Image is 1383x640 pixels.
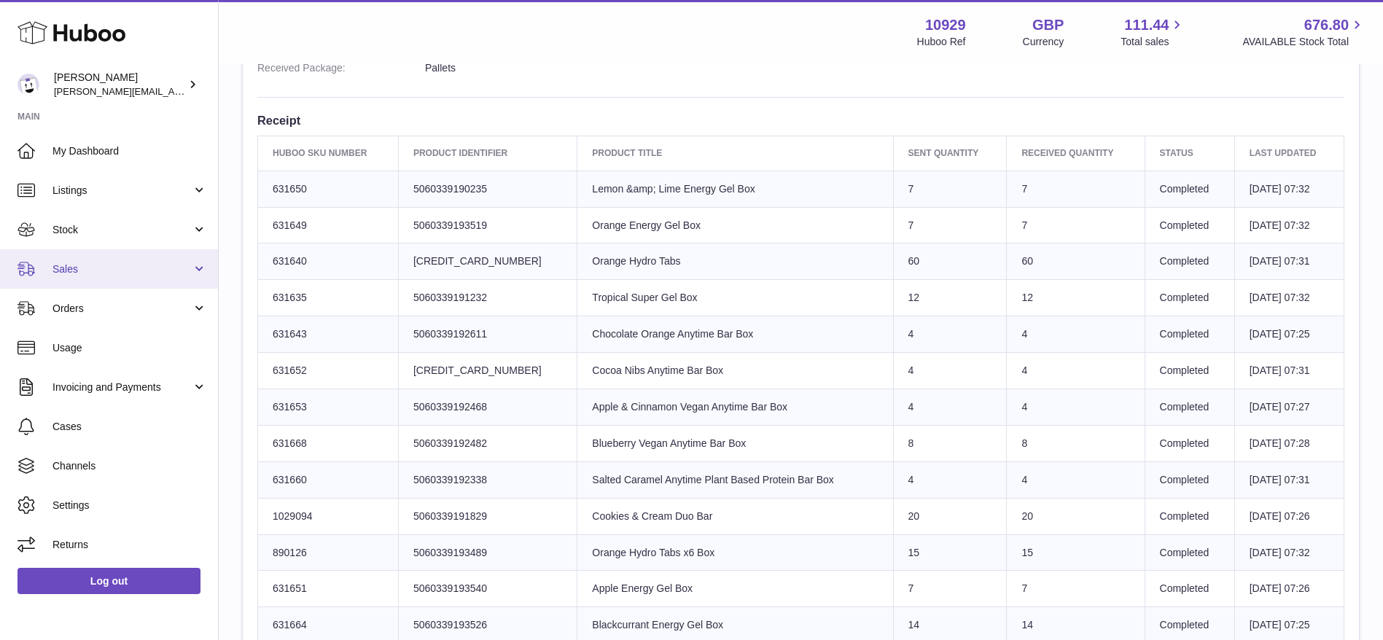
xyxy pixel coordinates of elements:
td: Salted Caramel Anytime Plant Based Protein Bar Box [577,461,893,498]
td: Completed [1145,498,1234,534]
td: 890126 [258,534,399,571]
td: [DATE] 07:32 [1234,171,1344,207]
td: Completed [1145,461,1234,498]
td: 631652 [258,353,399,389]
img: thomas@otesports.co.uk [17,74,39,95]
th: Product Identifier [398,136,577,171]
td: 7 [1007,571,1145,607]
td: Apple Energy Gel Box [577,571,893,607]
td: 5060339191829 [398,498,577,534]
td: 7 [893,571,1007,607]
span: Settings [52,499,207,512]
td: 15 [1007,534,1145,571]
td: Completed [1145,534,1234,571]
strong: GBP [1032,15,1064,35]
td: Completed [1145,243,1234,280]
td: Tropical Super Gel Box [577,280,893,316]
td: Completed [1145,171,1234,207]
td: Orange Energy Gel Box [577,207,893,243]
td: 631635 [258,280,399,316]
td: 8 [893,425,1007,461]
td: Completed [1145,571,1234,607]
td: 1029094 [258,498,399,534]
td: 4 [893,353,1007,389]
td: [CREDIT_CARD_NUMBER] [398,353,577,389]
td: 5060339192482 [398,425,577,461]
td: [DATE] 07:27 [1234,389,1344,425]
td: 4 [893,389,1007,425]
td: 631640 [258,243,399,280]
td: [DATE] 07:26 [1234,498,1344,534]
td: [CREDIT_CARD_NUMBER] [398,243,577,280]
td: Cookies & Cream Duo Bar [577,498,893,534]
td: Completed [1145,316,1234,353]
td: 4 [1007,353,1145,389]
a: 111.44 Total sales [1121,15,1185,49]
span: [PERSON_NAME][EMAIL_ADDRESS][DOMAIN_NAME] [54,85,292,97]
span: Sales [52,262,192,276]
th: Huboo SKU Number [258,136,399,171]
td: Orange Hydro Tabs x6 Box [577,534,893,571]
td: 7 [893,171,1007,207]
span: Channels [52,459,207,473]
span: Stock [52,223,192,237]
td: 631649 [258,207,399,243]
h3: Receipt [257,112,1344,128]
td: 5060339190235 [398,171,577,207]
td: 631668 [258,425,399,461]
td: Completed [1145,389,1234,425]
dt: Received Package: [257,61,425,75]
td: 631660 [258,461,399,498]
div: [PERSON_NAME] [54,71,185,98]
td: Completed [1145,353,1234,389]
td: [DATE] 07:31 [1234,353,1344,389]
td: 12 [1007,280,1145,316]
td: 631653 [258,389,399,425]
td: [DATE] 07:28 [1234,425,1344,461]
td: 12 [893,280,1007,316]
td: 5060339193540 [398,571,577,607]
td: 7 [893,207,1007,243]
td: 5060339192611 [398,316,577,353]
td: 20 [893,498,1007,534]
td: [DATE] 07:25 [1234,316,1344,353]
th: Status [1145,136,1234,171]
span: Invoicing and Payments [52,381,192,394]
th: Received Quantity [1007,136,1145,171]
td: 5060339193489 [398,534,577,571]
span: My Dashboard [52,144,207,158]
td: 631650 [258,171,399,207]
td: 631643 [258,316,399,353]
td: Chocolate Orange Anytime Bar Box [577,316,893,353]
span: 676.80 [1304,15,1349,35]
td: 4 [893,461,1007,498]
span: Usage [52,341,207,355]
th: Sent Quantity [893,136,1007,171]
a: Log out [17,568,200,594]
td: 5060339191232 [398,280,577,316]
td: 4 [1007,389,1145,425]
td: [DATE] 07:32 [1234,207,1344,243]
span: Cases [52,420,207,434]
span: Returns [52,538,207,552]
td: 20 [1007,498,1145,534]
td: 7 [1007,171,1145,207]
span: 111.44 [1124,15,1169,35]
span: Total sales [1121,35,1185,49]
td: 60 [1007,243,1145,280]
td: 631651 [258,571,399,607]
td: 7 [1007,207,1145,243]
td: [DATE] 07:32 [1234,534,1344,571]
td: [DATE] 07:31 [1234,243,1344,280]
td: Completed [1145,207,1234,243]
td: Completed [1145,425,1234,461]
span: Listings [52,184,192,198]
td: 60 [893,243,1007,280]
td: 4 [893,316,1007,353]
td: 8 [1007,425,1145,461]
span: AVAILABLE Stock Total [1242,35,1366,49]
th: Last updated [1234,136,1344,171]
td: Blueberry Vegan Anytime Bar Box [577,425,893,461]
td: 5060339192338 [398,461,577,498]
td: [DATE] 07:31 [1234,461,1344,498]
